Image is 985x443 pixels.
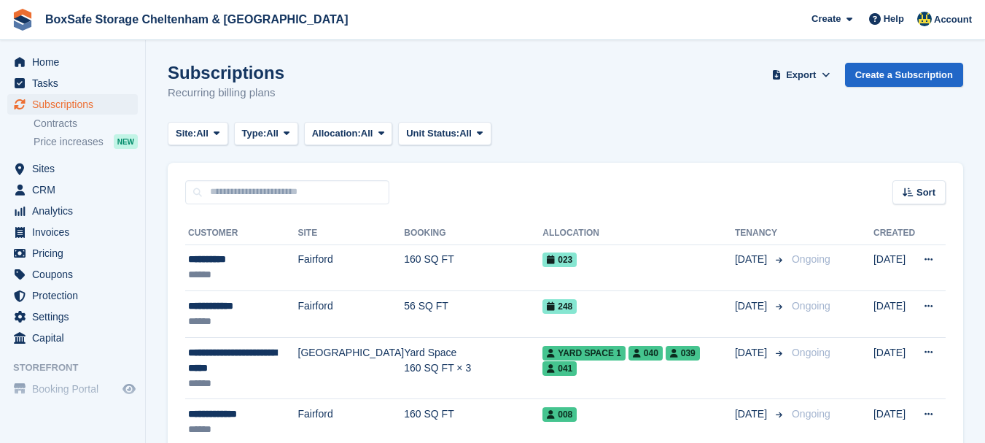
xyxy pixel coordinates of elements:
span: Ongoing [792,253,830,265]
a: menu [7,243,138,263]
span: Unit Status: [406,126,459,141]
a: menu [7,222,138,242]
a: menu [7,94,138,115]
a: menu [7,379,138,399]
a: menu [7,328,138,348]
td: [DATE] [873,244,915,291]
span: Create [811,12,841,26]
span: CRM [32,180,120,200]
button: Site: All [168,122,228,146]
a: Create a Subscription [845,63,963,87]
th: Customer [185,222,298,245]
a: menu [7,158,138,179]
span: Sites [32,158,120,179]
a: BoxSafe Storage Cheltenham & [GEOGRAPHIC_DATA] [39,7,354,31]
a: menu [7,180,138,200]
button: Allocation: All [304,122,393,146]
td: [GEOGRAPHIC_DATA] [298,337,405,399]
span: 039 [666,346,700,361]
span: Price increases [34,135,104,149]
td: 56 SQ FT [404,291,542,338]
span: Coupons [32,264,120,285]
a: menu [7,73,138,93]
a: menu [7,285,138,306]
td: 160 SQ FT [404,244,542,291]
span: Help [884,12,904,26]
td: Fairford [298,244,405,291]
span: Type: [242,126,267,141]
span: 041 [542,361,577,376]
span: Ongoing [792,408,830,420]
span: Pricing [32,243,120,263]
span: Export [786,68,816,82]
span: Allocation: [312,126,361,141]
button: Unit Status: All [398,122,491,146]
span: Home [32,52,120,72]
span: Yard Space 1 [542,346,626,361]
span: Site: [176,126,196,141]
span: Subscriptions [32,94,120,115]
span: Sort [916,185,935,200]
span: Storefront [13,361,145,375]
a: Preview store [120,380,138,398]
td: Yard Space 160 SQ FT × 3 [404,337,542,399]
img: stora-icon-8386f47178a22dfd0bd8f6a31ec36ba5ce8667c1dd55bd0f319d3a0aa187defe.svg [12,9,34,31]
span: Booking Portal [32,379,120,399]
th: Created [873,222,915,245]
button: Export [769,63,833,87]
span: [DATE] [735,252,770,267]
a: menu [7,307,138,327]
span: Analytics [32,201,120,221]
a: menu [7,201,138,221]
span: Tasks [32,73,120,93]
th: Site [298,222,405,245]
a: menu [7,52,138,72]
div: NEW [114,134,138,149]
a: Price increases NEW [34,134,138,150]
th: Booking [404,222,542,245]
td: [DATE] [873,337,915,399]
span: 248 [542,299,577,314]
span: [DATE] [735,298,770,314]
span: All [361,126,373,141]
span: All [459,126,472,141]
img: Kim Virabi [917,12,932,26]
span: Invoices [32,222,120,242]
span: Ongoing [792,300,830,312]
th: Allocation [542,222,735,245]
span: Account [934,12,972,27]
span: 008 [542,407,577,422]
span: All [266,126,279,141]
span: All [196,126,209,141]
a: Contracts [34,117,138,131]
span: 023 [542,253,577,267]
span: [DATE] [735,345,770,361]
span: [DATE] [735,407,770,422]
td: [DATE] [873,291,915,338]
span: Capital [32,328,120,348]
td: Fairford [298,291,405,338]
h1: Subscriptions [168,63,284,82]
span: Settings [32,307,120,327]
span: Protection [32,285,120,306]
p: Recurring billing plans [168,85,284,101]
span: 040 [628,346,663,361]
button: Type: All [234,122,298,146]
th: Tenancy [735,222,786,245]
a: menu [7,264,138,285]
span: Ongoing [792,347,830,358]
